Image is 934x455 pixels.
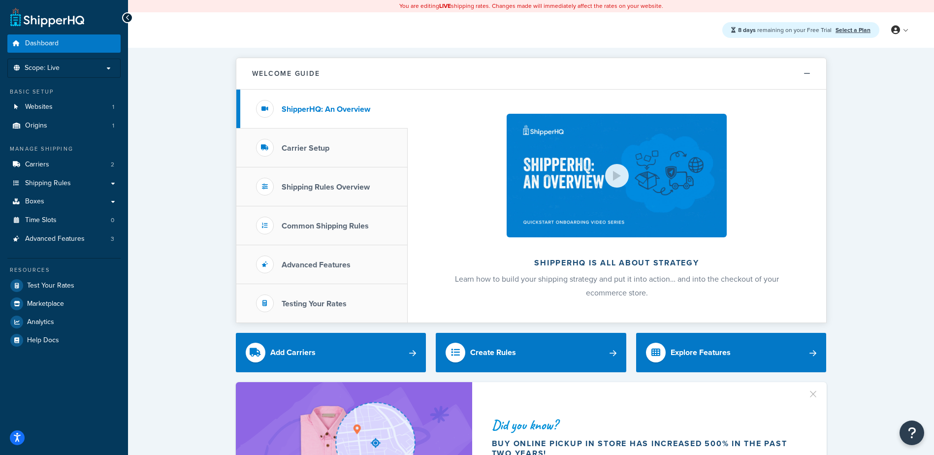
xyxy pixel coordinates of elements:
[282,222,369,230] h3: Common Shipping Rules
[7,88,121,96] div: Basic Setup
[436,333,626,372] a: Create Rules
[27,282,74,290] span: Test Your Rates
[7,156,121,174] li: Carriers
[7,98,121,116] li: Websites
[112,103,114,111] span: 1
[434,259,800,267] h2: ShipperHQ is all about strategy
[7,145,121,153] div: Manage Shipping
[282,260,351,269] h3: Advanced Features
[7,277,121,294] a: Test Your Rates
[7,331,121,349] a: Help Docs
[25,197,44,206] span: Boxes
[7,117,121,135] a: Origins1
[492,418,803,432] div: Did you know?
[7,230,121,248] li: Advanced Features
[7,211,121,229] li: Time Slots
[900,421,924,445] button: Open Resource Center
[507,114,726,237] img: ShipperHQ is all about strategy
[27,300,64,308] span: Marketplace
[7,117,121,135] li: Origins
[112,122,114,130] span: 1
[25,216,57,225] span: Time Slots
[7,174,121,193] a: Shipping Rules
[111,216,114,225] span: 0
[7,211,121,229] a: Time Slots0
[25,64,60,72] span: Scope: Live
[282,144,329,153] h3: Carrier Setup
[282,299,347,308] h3: Testing Your Rates
[671,346,731,359] div: Explore Features
[282,183,370,192] h3: Shipping Rules Overview
[25,39,59,48] span: Dashboard
[111,235,114,243] span: 3
[7,266,121,274] div: Resources
[270,346,316,359] div: Add Carriers
[7,230,121,248] a: Advanced Features3
[25,161,49,169] span: Carriers
[25,179,71,188] span: Shipping Rules
[7,98,121,116] a: Websites1
[738,26,756,34] strong: 8 days
[738,26,833,34] span: remaining on your Free Trial
[236,333,426,372] a: Add Carriers
[25,122,47,130] span: Origins
[27,336,59,345] span: Help Docs
[636,333,827,372] a: Explore Features
[7,193,121,211] a: Boxes
[27,318,54,326] span: Analytics
[470,346,516,359] div: Create Rules
[25,235,85,243] span: Advanced Features
[439,1,451,10] b: LIVE
[7,313,121,331] a: Analytics
[836,26,870,34] a: Select a Plan
[252,70,320,77] h2: Welcome Guide
[282,105,370,114] h3: ShipperHQ: An Overview
[455,273,779,298] span: Learn how to build your shipping strategy and put it into action… and into the checkout of your e...
[7,156,121,174] a: Carriers2
[25,103,53,111] span: Websites
[111,161,114,169] span: 2
[236,58,826,90] button: Welcome Guide
[7,34,121,53] a: Dashboard
[7,295,121,313] a: Marketplace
